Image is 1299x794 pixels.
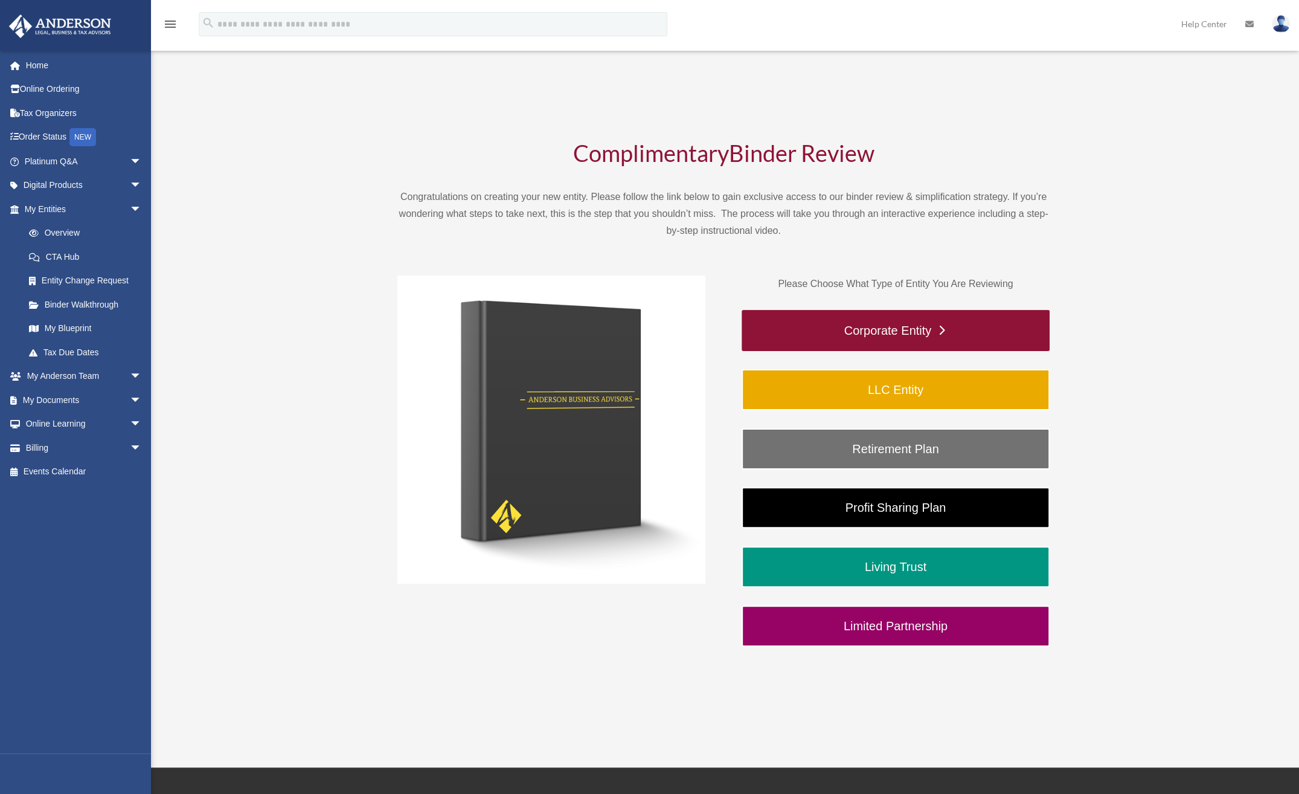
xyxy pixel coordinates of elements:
span: Complimentary [573,139,729,167]
span: arrow_drop_down [130,149,154,174]
a: menu [163,21,178,31]
a: Tax Organizers [8,101,160,125]
span: arrow_drop_down [130,364,154,389]
a: Online Ordering [8,77,160,102]
img: Anderson Advisors Platinum Portal [5,15,115,38]
a: My Blueprint [17,317,160,341]
span: arrow_drop_down [130,412,154,437]
a: Corporate Entity [742,310,1050,351]
p: Please Choose What Type of Entity You Are Reviewing [742,276,1050,292]
a: Billingarrow_drop_down [8,436,160,460]
a: Retirement Plan [742,428,1050,470]
img: User Pic [1272,15,1290,33]
a: Tax Due Dates [17,340,160,364]
a: Profit Sharing Plan [742,487,1050,528]
a: CTA Hub [17,245,160,269]
a: Digital Productsarrow_drop_down [8,173,160,198]
a: My Anderson Teamarrow_drop_down [8,364,160,389]
span: arrow_drop_down [130,388,154,413]
a: Online Learningarrow_drop_down [8,412,160,436]
span: Binder Review [729,139,874,167]
a: Binder Walkthrough [17,292,154,317]
a: Limited Partnership [742,605,1050,647]
i: search [202,16,215,30]
a: Home [8,53,160,77]
a: My Entitiesarrow_drop_down [8,197,160,221]
a: My Documentsarrow_drop_down [8,388,160,412]
a: LLC Entity [742,369,1050,410]
p: Congratulations on creating your new entity. Please follow the link below to gain exclusive acces... [397,189,1050,239]
a: Order StatusNEW [8,125,160,150]
a: Events Calendar [8,460,160,484]
span: arrow_drop_down [130,173,154,198]
a: Entity Change Request [17,269,160,293]
span: arrow_drop_down [130,197,154,222]
div: NEW [69,128,96,146]
a: Living Trust [742,546,1050,587]
a: Overview [17,221,160,245]
span: arrow_drop_down [130,436,154,460]
a: Platinum Q&Aarrow_drop_down [8,149,160,173]
i: menu [163,17,178,31]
